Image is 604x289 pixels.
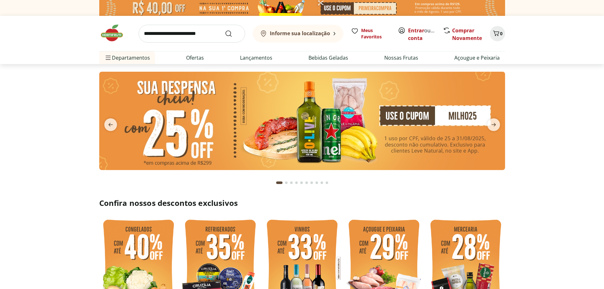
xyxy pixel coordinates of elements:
button: Current page from fs-carousel [275,175,284,190]
button: next [482,118,505,131]
a: Bebidas Geladas [308,54,348,62]
a: Comprar Novamente [452,27,482,42]
img: cupom [99,72,505,170]
span: Meus Favoritos [361,27,390,40]
button: Go to page 8 from fs-carousel [314,175,319,190]
h2: Confira nossos descontos exclusivos [99,198,505,208]
a: Açougue e Peixaria [454,54,500,62]
button: Go to page 9 from fs-carousel [319,175,324,190]
button: Go to page 4 from fs-carousel [294,175,299,190]
button: Submit Search [225,30,240,37]
span: ou [408,27,436,42]
button: Go to page 3 from fs-carousel [289,175,294,190]
button: Carrinho [490,26,505,41]
input: search [139,25,245,43]
span: Departamentos [104,50,150,65]
img: Hortifruti [99,23,131,43]
a: Ofertas [186,54,204,62]
a: Meus Favoritos [351,27,390,40]
button: Go to page 5 from fs-carousel [299,175,304,190]
button: previous [99,118,122,131]
a: Lançamentos [240,54,272,62]
button: Go to page 7 from fs-carousel [309,175,314,190]
span: 0 [500,30,503,36]
a: Criar conta [408,27,443,42]
button: Go to page 10 from fs-carousel [324,175,329,190]
button: Menu [104,50,112,65]
button: Informe sua localização [253,25,343,43]
a: Entrar [408,27,424,34]
a: Nossas Frutas [384,54,418,62]
b: Informe sua localização [270,30,330,37]
button: Go to page 6 from fs-carousel [304,175,309,190]
button: Go to page 2 from fs-carousel [284,175,289,190]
